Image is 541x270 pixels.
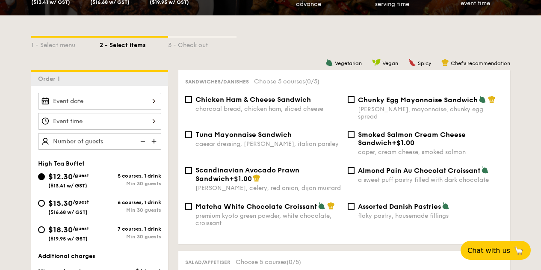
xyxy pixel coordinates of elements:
[195,202,317,211] span: Matcha White Chocolate Croissant
[358,202,441,211] span: Assorted Danish Pastries
[408,59,416,66] img: icon-spicy.37a8142b.svg
[185,96,192,103] input: Chicken Ham & Cheese Sandwichcharcoal bread, chicken ham, sliced cheese
[488,95,496,103] img: icon-chef-hat.a58ddaea.svg
[100,226,161,232] div: 7 courses, 1 drink
[358,212,503,220] div: flaky pastry, housemade fillings
[100,38,168,50] div: 2 - Select items
[100,199,161,205] div: 6 courses, 1 drink
[358,166,480,175] span: Almond Pain Au Chocolat Croissant
[195,140,341,148] div: caesar dressing, [PERSON_NAME], italian parsley
[305,78,319,85] span: (0/5)
[514,246,524,255] span: 🦙
[348,131,355,138] input: Smoked Salmon Cream Cheese Sandwich+$1.00caper, cream cheese, smoked salmon
[348,167,355,174] input: Almond Pain Au Chocolat Croissanta sweet puff pastry filled with dark chocolate
[38,200,45,207] input: $15.30/guest($16.68 w/ GST)6 courses, 1 drinkMin 30 guests
[195,166,299,183] span: Scandinavian Avocado Prawn Sandwich
[467,246,510,255] span: Chat with us
[185,259,231,265] span: Salad/Appetiser
[195,95,311,104] span: Chicken Ham & Cheese Sandwich
[358,131,466,147] span: Smoked Salmon Cream Cheese Sandwich
[348,96,355,103] input: Chunky Egg Mayonnaise Sandwich[PERSON_NAME], mayonnaise, chunky egg spread
[318,202,325,210] img: icon-vegetarian.fe4039eb.svg
[195,212,341,227] div: premium kyoto green powder, white chocolate, croissant
[335,60,362,66] span: Vegetarian
[451,60,510,66] span: Chef's recommendation
[287,258,301,266] span: (0/5)
[382,60,398,66] span: Vegan
[236,258,301,266] span: Choose 5 courses
[38,160,85,167] span: High Tea Buffet
[479,95,486,103] img: icon-vegetarian.fe4039eb.svg
[185,79,249,85] span: Sandwiches/Danishes
[168,38,237,50] div: 3 - Check out
[136,133,148,149] img: icon-reduce.1d2dbef1.svg
[327,202,335,210] img: icon-chef-hat.a58ddaea.svg
[195,184,341,192] div: [PERSON_NAME], celery, red onion, dijon mustard
[253,174,260,182] img: icon-chef-hat.a58ddaea.svg
[229,175,252,183] span: +$1.00
[481,166,489,174] img: icon-vegetarian.fe4039eb.svg
[38,93,161,110] input: Event date
[254,78,319,85] span: Choose 5 courses
[38,173,45,180] input: $12.30/guest($13.41 w/ GST)5 courses, 1 drinkMin 30 guests
[48,236,88,242] span: ($19.95 w/ GST)
[31,38,100,50] div: 1 - Select menu
[185,167,192,174] input: Scandinavian Avocado Prawn Sandwich+$1.00[PERSON_NAME], celery, red onion, dijon mustard
[73,172,89,178] span: /guest
[195,105,341,113] div: charcoal bread, chicken ham, sliced cheese
[392,139,414,147] span: +$1.00
[38,113,161,130] input: Event time
[325,59,333,66] img: icon-vegetarian.fe4039eb.svg
[441,59,449,66] img: icon-chef-hat.a58ddaea.svg
[358,176,503,184] div: a sweet puff pastry filled with dark chocolate
[185,131,192,138] input: Tuna Mayonnaise Sandwichcaesar dressing, [PERSON_NAME], italian parsley
[38,252,161,261] div: Additional charges
[348,203,355,210] input: Assorted Danish Pastriesflaky pastry, housemade fillings
[195,131,292,139] span: Tuna Mayonnaise Sandwich
[100,234,161,240] div: Min 30 guests
[442,202,449,210] img: icon-vegetarian.fe4039eb.svg
[185,203,192,210] input: Matcha White Chocolate Croissantpremium kyoto green powder, white chocolate, croissant
[38,226,45,233] input: $18.30/guest($19.95 w/ GST)7 courses, 1 drinkMin 30 guests
[73,225,89,231] span: /guest
[100,181,161,187] div: Min 30 guests
[372,59,381,66] img: icon-vegan.f8ff3823.svg
[38,75,63,83] span: Order 1
[358,106,503,120] div: [PERSON_NAME], mayonnaise, chunky egg spread
[358,148,503,156] div: caper, cream cheese, smoked salmon
[48,209,88,215] span: ($16.68 w/ GST)
[48,225,73,234] span: $18.30
[48,172,73,181] span: $12.30
[48,183,87,189] span: ($13.41 w/ GST)
[100,207,161,213] div: Min 30 guests
[100,173,161,179] div: 5 courses, 1 drink
[358,96,478,104] span: Chunky Egg Mayonnaise Sandwich
[148,133,161,149] img: icon-add.58712e84.svg
[48,199,73,208] span: $15.30
[418,60,431,66] span: Spicy
[73,199,89,205] span: /guest
[38,133,161,150] input: Number of guests
[461,241,531,260] button: Chat with us🦙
